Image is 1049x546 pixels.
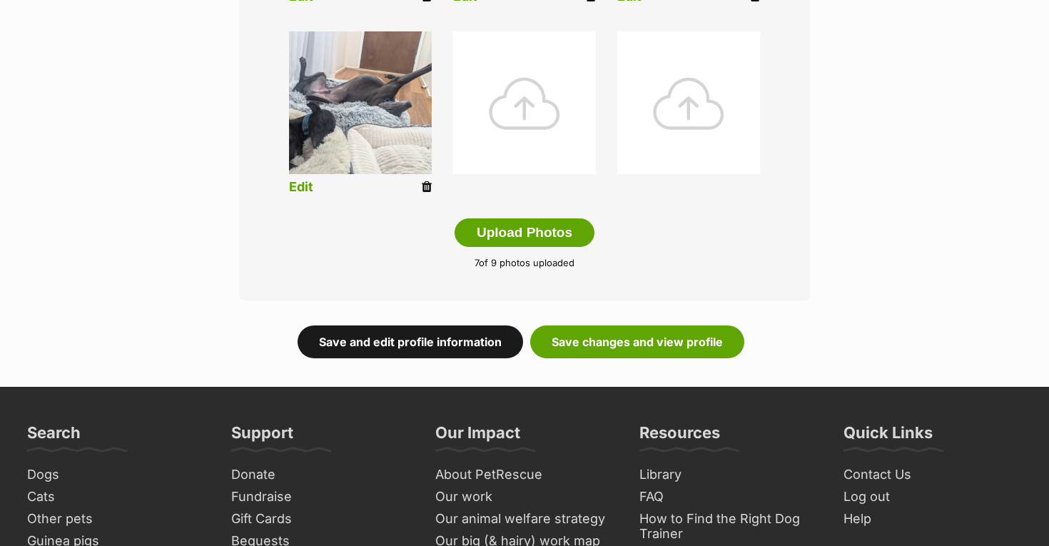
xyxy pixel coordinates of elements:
[838,508,1028,530] a: Help
[225,464,415,486] a: Donate
[430,486,619,508] a: Our work
[298,325,523,358] a: Save and edit profile information
[455,218,594,247] button: Upload Photos
[27,423,81,451] h3: Search
[843,423,933,451] h3: Quick Links
[634,486,824,508] a: FAQ
[639,423,720,451] h3: Resources
[430,508,619,530] a: Our animal welfare strategy
[634,508,824,545] a: How to Find the Right Dog Trainer
[634,464,824,486] a: Library
[225,508,415,530] a: Gift Cards
[430,464,619,486] a: About PetRescue
[260,256,789,271] p: of 9 photos uploaded
[289,180,313,195] a: Edit
[530,325,744,358] a: Save changes and view profile
[21,508,211,530] a: Other pets
[21,486,211,508] a: Cats
[231,423,293,451] h3: Support
[435,423,520,451] h3: Our Impact
[838,464,1028,486] a: Contact Us
[838,486,1028,508] a: Log out
[21,464,211,486] a: Dogs
[289,31,432,174] img: rfpan6nitxpwq1mxxyik.jpg
[225,486,415,508] a: Fundraise
[475,257,479,268] span: 7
